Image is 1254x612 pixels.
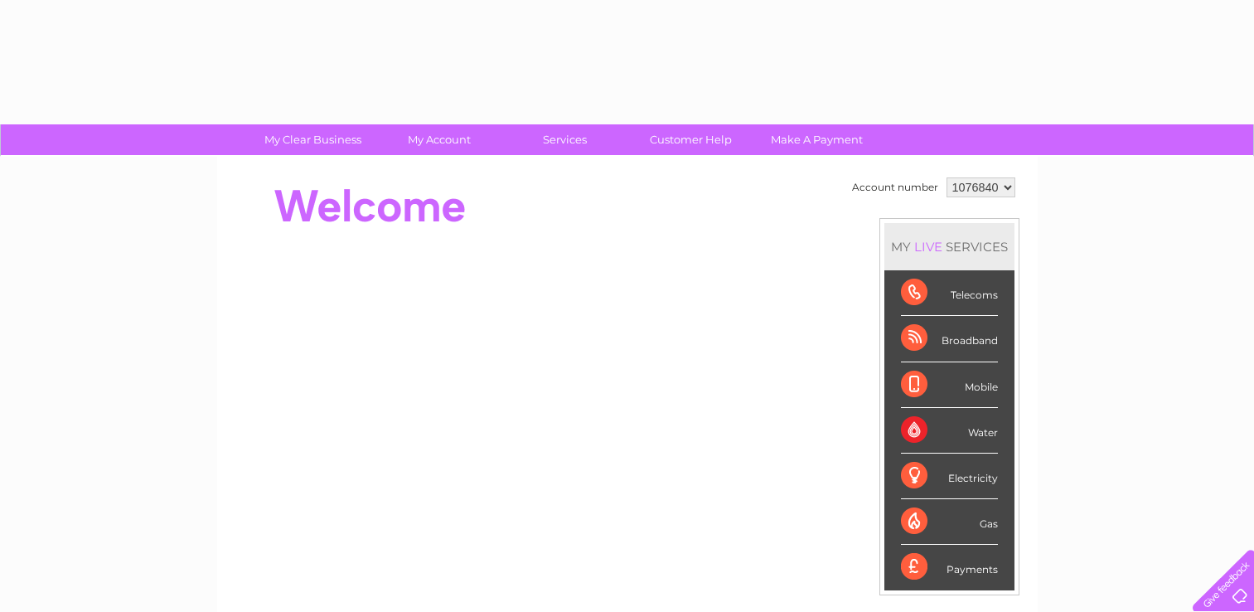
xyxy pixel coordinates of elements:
[911,239,946,255] div: LIVE
[748,124,885,155] a: Make A Payment
[848,173,942,202] td: Account number
[622,124,759,155] a: Customer Help
[884,223,1014,270] div: MY SERVICES
[901,499,998,545] div: Gas
[496,124,633,155] a: Services
[901,408,998,454] div: Water
[370,124,507,155] a: My Account
[901,454,998,499] div: Electricity
[245,124,381,155] a: My Clear Business
[901,362,998,408] div: Mobile
[901,545,998,590] div: Payments
[901,270,998,316] div: Telecoms
[901,316,998,362] div: Broadband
